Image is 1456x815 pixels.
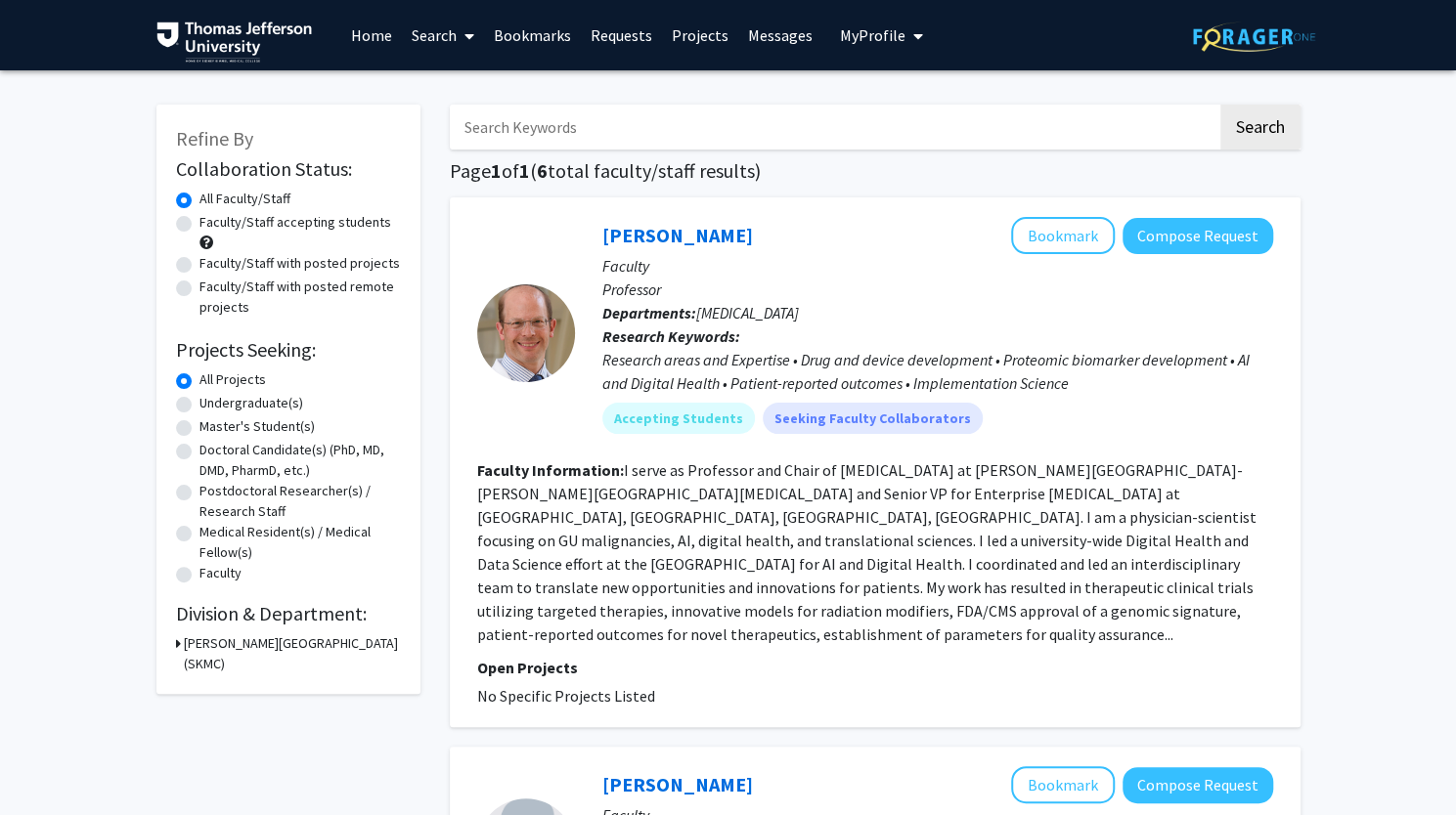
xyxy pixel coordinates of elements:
[402,1,484,69] a: Search
[176,602,401,625] h2: Division & Department:
[477,460,624,480] b: Faculty Information:
[341,1,402,69] a: Home
[199,393,303,413] label: Undergraduate(s)
[199,369,266,390] label: All Projects
[537,158,548,183] span: 6
[581,1,662,69] a: Requests
[519,158,530,183] span: 1
[184,633,401,674] h3: [PERSON_NAME][GEOGRAPHIC_DATA] (SKMC)
[477,656,1273,679] p: Open Projects
[199,253,400,274] label: Faculty/Staff with posted projects
[1220,105,1301,150] button: Search
[477,460,1257,644] fg-read-more: I serve as Professor and Chair of [MEDICAL_DATA] at [PERSON_NAME][GEOGRAPHIC_DATA]-[PERSON_NAME][...
[491,158,502,183] span: 1
[199,189,290,209] label: All Faculty/Staff
[176,126,253,150] span: Refine By
[662,1,738,69] a: Projects
[738,1,822,69] a: Messages
[1123,767,1273,803] button: Compose Request to Reza Taleei
[1011,217,1115,254] button: Add Adam Dicker to Bookmarks
[199,522,401,563] label: Medical Resident(s) / Medical Fellow(s)
[484,1,581,69] a: Bookmarks
[477,686,655,706] span: No Specific Projects Listed
[763,403,983,434] mat-chip: Seeking Faculty Collaborators
[199,416,315,437] label: Master's Student(s)
[176,338,401,362] h2: Projects Seeking:
[1193,21,1315,52] img: ForagerOne Logo
[602,326,740,346] b: Research Keywords:
[696,303,799,322] span: [MEDICAL_DATA]
[176,157,401,181] h2: Collaboration Status:
[602,403,755,434] mat-chip: Accepting Students
[199,440,401,481] label: Doctoral Candidate(s) (PhD, MD, DMD, PharmD, etc.)
[199,481,401,522] label: Postdoctoral Researcher(s) / Research Staff
[602,223,753,247] a: [PERSON_NAME]
[156,21,313,63] img: Thomas Jefferson University Logo
[450,159,1301,183] h1: Page of ( total faculty/staff results)
[1011,766,1115,803] button: Add Reza Taleei to Bookmarks
[199,563,242,583] label: Faculty
[602,772,753,796] a: [PERSON_NAME]
[15,727,83,800] iframe: Chat
[602,348,1273,395] div: Research areas and Expertise • Drug and device development • Proteomic biomarker development • AI...
[840,25,905,45] span: My Profile
[602,303,696,322] b: Departments:
[602,278,1273,301] p: Professor
[199,212,391,233] label: Faculty/Staff accepting students
[602,254,1273,278] p: Faculty
[450,105,1217,150] input: Search Keywords
[1123,218,1273,254] button: Compose Request to Adam Dicker
[199,277,401,318] label: Faculty/Staff with posted remote projects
